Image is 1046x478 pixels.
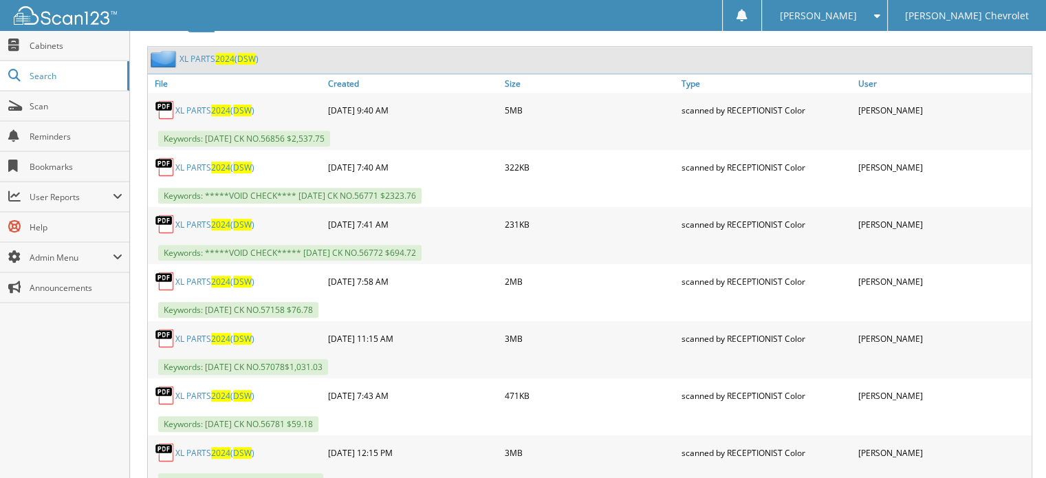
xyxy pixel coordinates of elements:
span: Help [30,221,122,233]
div: 2MB [501,268,678,295]
div: scanned by RECEPTIONIST Color [678,268,855,295]
div: [DATE] 11:15 AM [325,325,501,352]
div: [PERSON_NAME] [855,439,1032,466]
img: PDF.png [155,157,175,177]
span: 2024 [211,276,230,287]
span: 2024 [211,390,230,402]
div: scanned by RECEPTIONIST Color [678,325,855,352]
span: 2024 [211,219,230,230]
a: Created [325,74,501,93]
span: Reminders [30,131,122,142]
div: [DATE] 9:40 AM [325,96,501,124]
a: File [148,74,325,93]
span: [PERSON_NAME] Chevrolet [905,12,1029,20]
a: Size [501,74,678,93]
span: DSW [233,276,252,287]
img: PDF.png [155,214,175,235]
span: Admin Menu [30,252,113,263]
a: XL PARTS2024(DSW) [175,162,254,173]
div: 5MB [501,96,678,124]
div: [DATE] 7:41 AM [325,210,501,238]
div: [DATE] 7:40 AM [325,153,501,181]
span: 2024 [211,162,230,173]
span: Keywords: *****VOID CHECK***** [DATE] CK NO.56772 $694.72 [158,245,422,261]
span: DSW [233,390,252,402]
span: Keywords: [DATE] CK NO.56856 $2,537.75 [158,131,330,146]
span: Cabinets [30,40,122,52]
div: 322KB [501,153,678,181]
span: Scan [30,100,122,112]
div: [PERSON_NAME] [855,210,1032,238]
iframe: Chat Widget [977,412,1046,478]
img: scan123-logo-white.svg [14,6,117,25]
div: [PERSON_NAME] [855,325,1032,352]
img: PDF.png [155,442,175,463]
div: [DATE] 7:43 AM [325,382,501,409]
span: DSW [233,333,252,345]
a: XL PARTS2024(DSW) [175,105,254,116]
a: XL PARTS2024(DSW) [175,447,254,459]
span: 2024 [211,447,230,459]
span: DSW [237,53,256,65]
img: PDF.png [155,328,175,349]
span: Search [30,70,120,82]
span: 2024 [211,105,230,116]
a: XL PARTS2024(DSW) [175,219,254,230]
img: folder2.png [151,50,179,67]
div: scanned by RECEPTIONIST Color [678,153,855,181]
a: Type [678,74,855,93]
div: [PERSON_NAME] [855,382,1032,409]
span: DSW [233,105,252,116]
span: User Reports [30,191,113,203]
span: 2024 [211,333,230,345]
div: [PERSON_NAME] [855,96,1032,124]
span: Keywords: [DATE] CK NO.56781 $59.18 [158,416,318,432]
div: scanned by RECEPTIONIST Color [678,382,855,409]
span: 2024 [215,53,235,65]
span: [PERSON_NAME] [779,12,856,20]
span: Keywords: [DATE] CK NO.57158 $76.78 [158,302,318,318]
img: PDF.png [155,385,175,406]
div: 3MB [501,325,678,352]
a: XL PARTS2024(DSW) [175,333,254,345]
img: PDF.png [155,100,175,120]
div: 231KB [501,210,678,238]
div: [DATE] 12:15 PM [325,439,501,466]
a: XL PARTS2024(DSW) [179,53,259,65]
div: [PERSON_NAME] [855,268,1032,295]
div: [DATE] 7:58 AM [325,268,501,295]
div: [PERSON_NAME] [855,153,1032,181]
div: scanned by RECEPTIONIST Color [678,96,855,124]
span: Keywords: *****VOID CHECK**** [DATE] CK NO.56771 $2323.76 [158,188,422,204]
span: Keywords: [DATE] CK NO.57078$1,031.03 [158,359,328,375]
a: XL PARTS2024(DSW) [175,276,254,287]
div: 3MB [501,439,678,466]
img: PDF.png [155,271,175,292]
div: scanned by RECEPTIONIST Color [678,439,855,466]
span: DSW [233,219,252,230]
span: DSW [233,447,252,459]
span: Announcements [30,282,122,294]
span: DSW [233,162,252,173]
span: Bookmarks [30,161,122,173]
div: 471KB [501,382,678,409]
a: User [855,74,1032,93]
div: scanned by RECEPTIONIST Color [678,210,855,238]
a: XL PARTS2024(DSW) [175,390,254,402]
